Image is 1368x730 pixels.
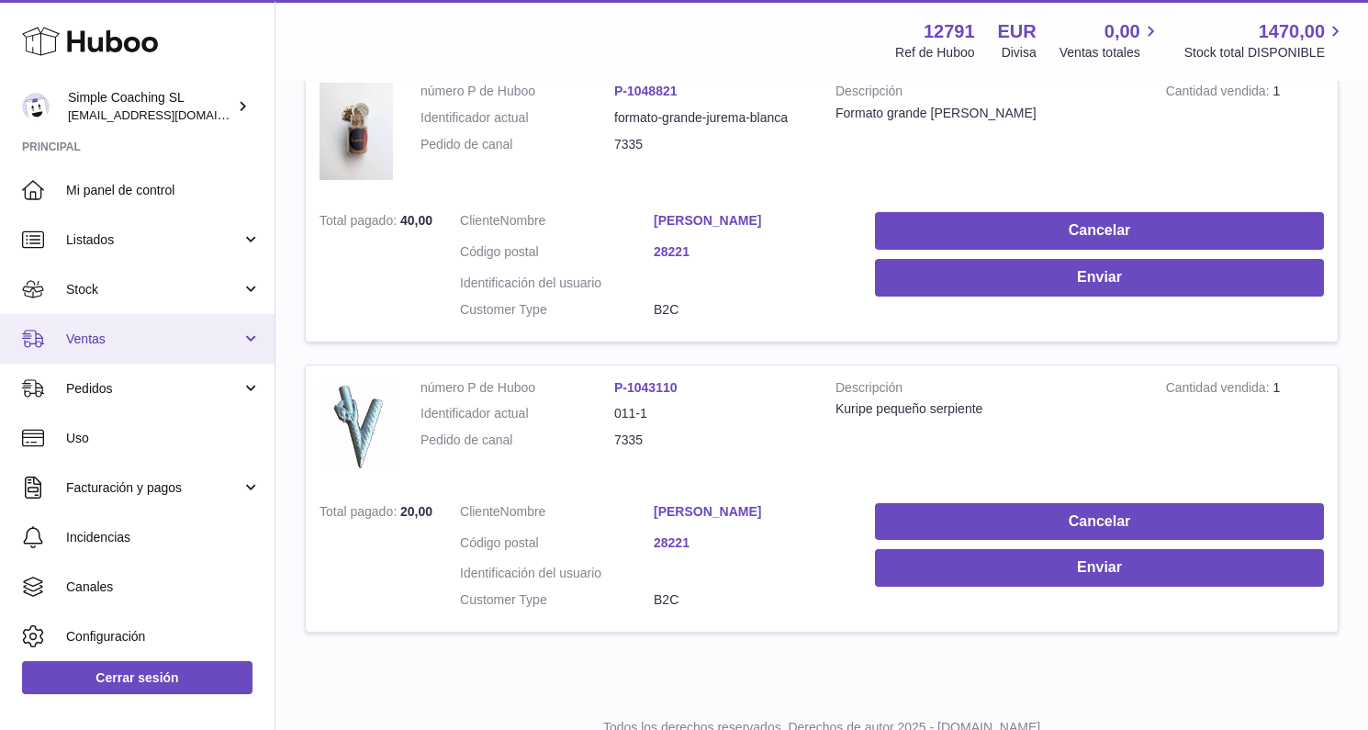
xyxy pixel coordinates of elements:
img: PXL_20250620_105418244-scaled.jpg [320,83,393,180]
div: Simple Coaching SL [68,89,233,124]
button: Enviar [875,259,1324,297]
strong: Cantidad vendida [1166,380,1273,399]
a: [PERSON_NAME] [654,503,847,521]
td: 1 [1152,365,1338,489]
span: Stock [66,281,241,298]
button: Enviar [875,549,1324,587]
span: Incidencias [66,529,261,546]
a: P-1043110 [614,380,678,395]
a: Cerrar sesión [22,661,252,694]
span: 0,00 [1104,19,1140,44]
td: 1 [1152,69,1338,198]
dd: 7335 [614,432,808,449]
div: Divisa [1002,44,1037,62]
a: 28221 [654,534,847,552]
img: info@simplecoaching.es [22,93,50,120]
dt: Pedido de canal [420,432,614,449]
dt: Nombre [460,212,654,234]
dt: Identificador actual [420,405,614,422]
dt: Customer Type [460,591,654,609]
dt: Pedido de canal [420,136,614,153]
div: Ref de Huboo [895,44,974,62]
strong: Cantidad vendida [1166,84,1273,103]
dt: Identificación del usuario [460,565,654,582]
dd: 011-1 [614,405,808,422]
span: Ventas [66,331,241,348]
a: 0,00 Ventas totales [1060,19,1161,62]
strong: EUR [998,19,1037,44]
img: 1746005097.png [320,379,393,471]
dd: 7335 [614,136,808,153]
dt: Identificador actual [420,109,614,127]
span: 20,00 [400,504,432,519]
span: Listados [66,231,241,249]
span: [EMAIL_ADDRESS][DOMAIN_NAME] [68,107,270,122]
div: Kuripe pequeño serpiente [835,400,1138,418]
dt: Nombre [460,503,654,525]
span: 40,00 [400,213,432,228]
dd: B2C [654,591,847,609]
dt: Código postal [460,534,654,556]
span: Cliente [460,213,500,228]
a: P-1048821 [614,84,678,98]
a: [PERSON_NAME] [654,212,847,230]
span: Uso [66,430,261,447]
div: Formato grande [PERSON_NAME] [835,105,1138,122]
span: Pedidos [66,380,241,398]
strong: Descripción [835,379,1138,401]
a: 28221 [654,243,847,261]
dd: B2C [654,301,847,319]
dt: número P de Huboo [420,83,614,100]
span: Facturación y pagos [66,479,241,497]
span: Ventas totales [1060,44,1161,62]
span: Mi panel de control [66,182,261,199]
strong: Total pagado [320,213,400,232]
strong: 12791 [924,19,975,44]
strong: Descripción [835,83,1138,105]
dd: formato-grande-jurema-blanca [614,109,808,127]
dt: Customer Type [460,301,654,319]
span: Cliente [460,504,500,519]
button: Cancelar [875,503,1324,541]
span: Stock total DISPONIBLE [1184,44,1346,62]
span: Configuración [66,628,261,646]
dt: número P de Huboo [420,379,614,397]
dt: Código postal [460,243,654,265]
span: Canales [66,578,261,596]
span: 1470,00 [1259,19,1325,44]
strong: Total pagado [320,504,400,523]
a: 1470,00 Stock total DISPONIBLE [1184,19,1346,62]
button: Cancelar [875,212,1324,250]
dt: Identificación del usuario [460,275,654,292]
